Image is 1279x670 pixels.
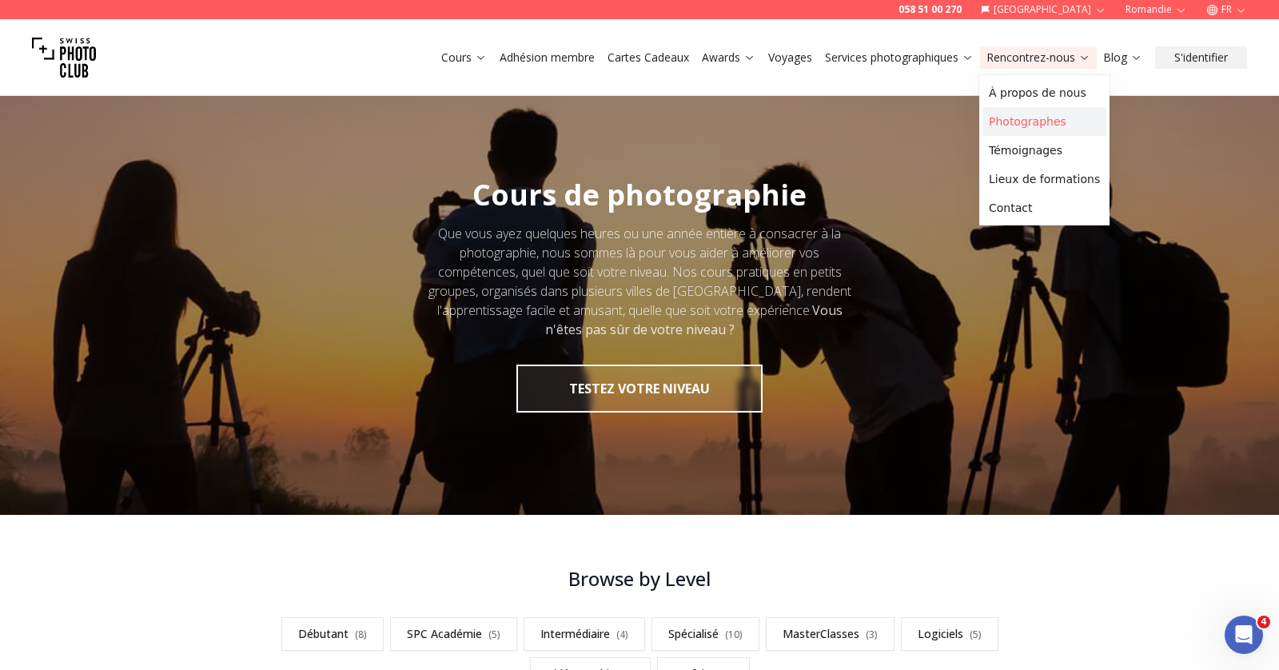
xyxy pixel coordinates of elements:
a: Awards [702,50,755,66]
button: Services photographiques [819,46,980,69]
a: Intermédiaire(4) [524,617,645,651]
span: ( 4 ) [616,628,628,641]
a: Rencontrez-nous [986,50,1090,66]
span: ( 10 ) [725,628,743,641]
a: Spécialisé(10) [651,617,759,651]
a: Témoignages [982,136,1106,165]
a: Adhésion membre [500,50,595,66]
span: Cours de photographie [472,175,807,214]
h3: Browse by Level [243,566,1036,592]
a: Photographes [982,107,1106,136]
span: ( 8 ) [355,628,367,641]
a: Blog [1103,50,1142,66]
a: Services photographiques [825,50,974,66]
span: ( 3 ) [866,628,878,641]
button: TESTEZ VOTRE NIVEAU [516,365,763,413]
span: ( 5 ) [970,628,982,641]
a: Débutant(8) [281,617,384,651]
span: ( 5 ) [488,628,500,641]
a: Logiciels(5) [901,617,998,651]
a: Voyages [768,50,812,66]
button: Cartes Cadeaux [601,46,695,69]
a: Cartes Cadeaux [608,50,689,66]
iframe: Intercom live chat [1225,616,1263,654]
span: 4 [1257,616,1270,628]
button: Voyages [762,46,819,69]
a: Cours [441,50,487,66]
button: Blog [1097,46,1149,69]
button: Awards [695,46,762,69]
a: Lieux de formations [982,165,1106,193]
button: Cours [435,46,493,69]
button: S'identifier [1155,46,1247,69]
img: Swiss photo club [32,26,96,90]
a: MasterClasses(3) [766,617,895,651]
a: À propos de nous [982,78,1106,107]
a: SPC Académie(5) [390,617,517,651]
button: Adhésion membre [493,46,601,69]
a: Contact [982,193,1106,222]
a: 058 51 00 270 [898,3,962,16]
button: Rencontrez-nous [980,46,1097,69]
div: Que vous ayez quelques heures ou une année entière à consacrer à la photographie, nous sommes là ... [422,224,857,339]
